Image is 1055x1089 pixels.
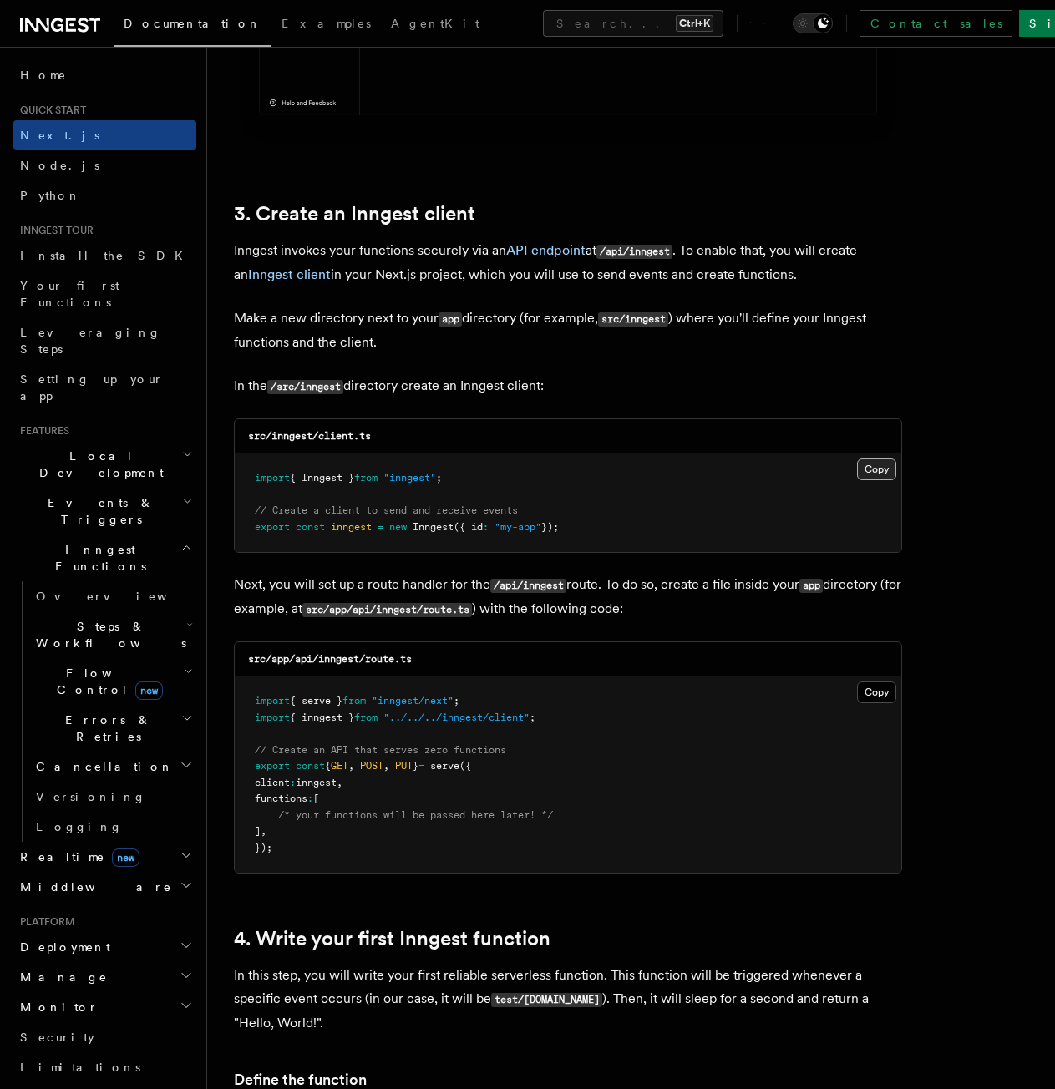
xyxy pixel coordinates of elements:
span: new [112,848,139,867]
span: GET [331,760,348,772]
span: Inngest [413,521,454,533]
code: src/inngest/client.ts [248,430,371,442]
span: = [418,760,424,772]
p: In this step, you will write your first reliable serverless function. This function will be trigg... [234,964,902,1035]
span: Home [20,67,67,84]
span: ({ [459,760,471,772]
span: ] [255,825,261,837]
a: Versioning [29,782,196,812]
span: AgentKit [391,17,479,30]
a: Leveraging Steps [13,317,196,364]
span: new [389,521,407,533]
span: // Create an API that serves zero functions [255,744,506,756]
button: Search...Ctrl+K [543,10,723,37]
span: // Create a client to send and receive events [255,504,518,516]
a: Logging [29,812,196,842]
a: Install the SDK [13,241,196,271]
code: /api/inngest [596,245,672,259]
span: export [255,521,290,533]
span: : [483,521,489,533]
div: Inngest Functions [13,581,196,842]
code: app [799,579,823,593]
button: Copy [857,681,896,703]
a: Examples [271,5,381,45]
button: Events & Triggers [13,488,196,534]
span: Local Development [13,448,182,481]
span: inngest [296,777,337,788]
button: Flow Controlnew [29,658,196,705]
span: Cancellation [29,758,174,775]
button: Inngest Functions [13,534,196,581]
span: const [296,521,325,533]
span: Setting up your app [20,372,164,403]
a: Your first Functions [13,271,196,317]
p: In the directory create an Inngest client: [234,374,902,398]
span: "../../../inngest/client" [383,712,530,723]
a: Documentation [114,5,271,47]
a: Python [13,180,196,210]
span: from [342,695,366,707]
span: Realtime [13,848,139,865]
a: Security [13,1022,196,1052]
span: "my-app" [495,521,541,533]
span: } [413,760,418,772]
code: src/inngest [598,312,668,327]
code: src/app/api/inngest/route.ts [302,603,472,617]
span: Your first Functions [20,279,119,309]
span: [ [313,793,319,804]
span: = [378,521,383,533]
button: Monitor [13,992,196,1022]
button: Errors & Retries [29,705,196,752]
button: Toggle dark mode [793,13,833,33]
span: { [325,760,331,772]
a: 4. Write your first Inngest function [234,927,550,950]
button: Copy [857,458,896,480]
span: serve [430,760,459,772]
code: /src/inngest [267,380,343,394]
span: export [255,760,290,772]
span: ; [454,695,459,707]
span: Versioning [36,790,146,803]
span: Next.js [20,129,99,142]
span: ({ id [454,521,483,533]
a: API endpoint [506,242,586,258]
a: Limitations [13,1052,196,1082]
span: inngest [331,521,372,533]
kbd: Ctrl+K [676,15,713,32]
span: Deployment [13,939,110,955]
a: Next.js [13,120,196,150]
span: POST [360,760,383,772]
a: AgentKit [381,5,489,45]
button: Middleware [13,872,196,902]
span: Manage [13,969,108,985]
span: ; [436,472,442,484]
button: Manage [13,962,196,992]
a: Inngest client [248,266,331,282]
a: Setting up your app [13,364,196,411]
span: Inngest tour [13,224,94,237]
span: , [337,777,342,788]
span: , [261,825,266,837]
span: import [255,695,290,707]
span: from [354,472,378,484]
span: new [135,681,163,700]
button: Deployment [13,932,196,962]
button: Cancellation [29,752,196,782]
button: Steps & Workflows [29,611,196,658]
button: Local Development [13,441,196,488]
span: Quick start [13,104,86,117]
a: Contact sales [860,10,1012,37]
span: import [255,472,290,484]
span: Flow Control [29,665,184,698]
span: Platform [13,915,75,929]
code: /api/inngest [490,579,566,593]
span: Security [20,1031,94,1044]
span: "inngest/next" [372,695,454,707]
span: functions [255,793,307,804]
span: Limitations [20,1061,140,1074]
a: Node.js [13,150,196,180]
span: : [307,793,313,804]
span: Monitor [13,999,99,1016]
code: app [439,312,462,327]
span: Overview [36,590,208,603]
